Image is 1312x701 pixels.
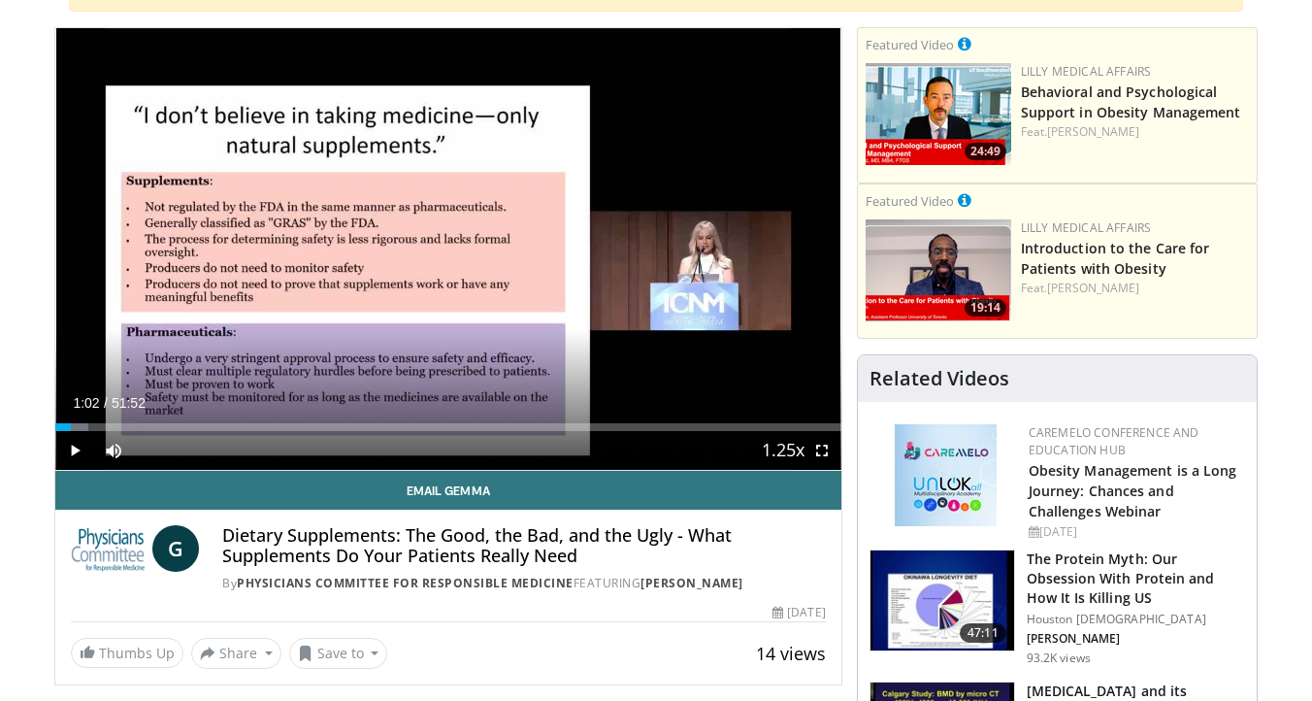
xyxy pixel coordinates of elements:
h4: Related Videos [869,367,1009,390]
button: Mute [94,431,133,470]
button: Play [55,431,94,470]
a: CaReMeLO Conference and Education Hub [1029,424,1199,458]
img: ba3304f6-7838-4e41-9c0f-2e31ebde6754.png.150x105_q85_crop-smart_upscale.png [866,63,1011,165]
a: Physicians Committee for Responsible Medicine [237,575,574,591]
a: [PERSON_NAME] [1047,280,1139,296]
div: [DATE] [1029,523,1241,541]
a: Introduction to the Care for Patients with Obesity [1021,239,1210,278]
a: Behavioral and Psychological Support in Obesity Management [1021,83,1241,121]
a: Thumbs Up [71,638,183,668]
a: [PERSON_NAME] [640,575,743,591]
div: Progress Bar [55,423,841,431]
img: 45df64a9-a6de-482c-8a90-ada250f7980c.png.150x105_q85_autocrop_double_scale_upscale_version-0.2.jpg [895,424,997,526]
a: 47:11 The Protein Myth: Our Obsession With Protein and How It Is Killing US Houston [DEMOGRAPHIC_... [869,550,1245,666]
a: Lilly Medical Affairs [1021,219,1152,236]
a: 24:49 [866,63,1011,165]
video-js: Video Player [55,28,841,471]
a: Email Gemma [55,471,841,510]
p: 93.2K views [1027,651,1091,666]
button: Share [191,638,281,669]
p: [PERSON_NAME] [1027,631,1245,647]
span: 24:49 [965,143,1006,160]
button: Save to [289,638,388,669]
small: Featured Video [866,36,954,53]
div: Feat. [1021,123,1249,141]
span: 51:52 [112,395,146,411]
button: Fullscreen [803,431,841,470]
span: / [104,395,108,411]
small: Featured Video [866,192,954,210]
h4: Dietary Supplements: The Good, the Bad, and the Ugly - What Supplements Do Your Patients Really Need [222,525,825,567]
span: 14 views [756,642,826,665]
a: 19:14 [866,219,1011,321]
div: [DATE] [772,604,825,621]
img: b7b8b05e-5021-418b-a89a-60a270e7cf82.150x105_q85_crop-smart_upscale.jpg [870,551,1014,651]
button: Playback Rate [764,431,803,470]
a: [PERSON_NAME] [1047,123,1139,140]
a: Lilly Medical Affairs [1021,63,1152,80]
div: Feat. [1021,280,1249,297]
span: 19:14 [965,299,1006,317]
img: Physicians Committee for Responsible Medicine [71,525,145,572]
p: Houston [DEMOGRAPHIC_DATA] [1027,612,1245,627]
img: acc2e291-ced4-4dd5-b17b-d06994da28f3.png.150x105_q85_crop-smart_upscale.png [866,219,1011,321]
span: 1:02 [73,395,99,411]
h3: The Protein Myth: Our Obsession With Protein and How It Is Killing US [1027,550,1245,608]
a: Obesity Management is a Long Journey: Chances and Challenges Webinar [1029,461,1237,520]
div: By FEATURING [222,575,825,592]
span: 47:11 [960,623,1006,643]
a: G [152,525,199,572]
